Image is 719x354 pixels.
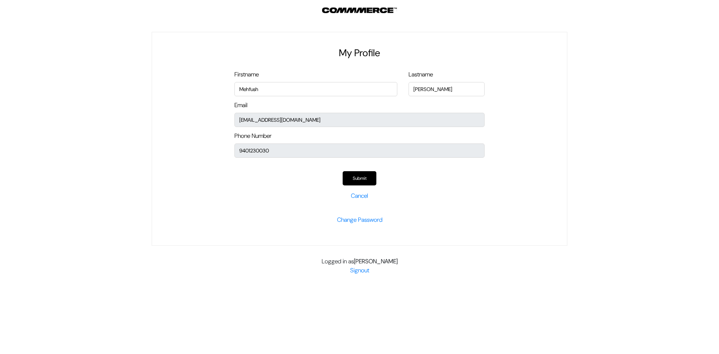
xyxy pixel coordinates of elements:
[234,47,485,59] h2: My Profile
[234,131,271,140] label: Phone Number
[351,192,368,200] a: Cancel
[350,266,369,274] a: Signout
[234,82,397,96] input: First Name
[409,82,485,96] input: First Name
[409,70,433,79] label: Lastname
[234,70,259,79] label: Firstname
[322,7,397,13] img: Outdocart
[354,257,398,265] b: [PERSON_NAME]
[343,171,376,185] button: Submit
[337,216,382,224] a: Change Password
[234,101,248,110] label: Email
[234,143,485,158] input: Phone Number
[234,113,485,127] input: Email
